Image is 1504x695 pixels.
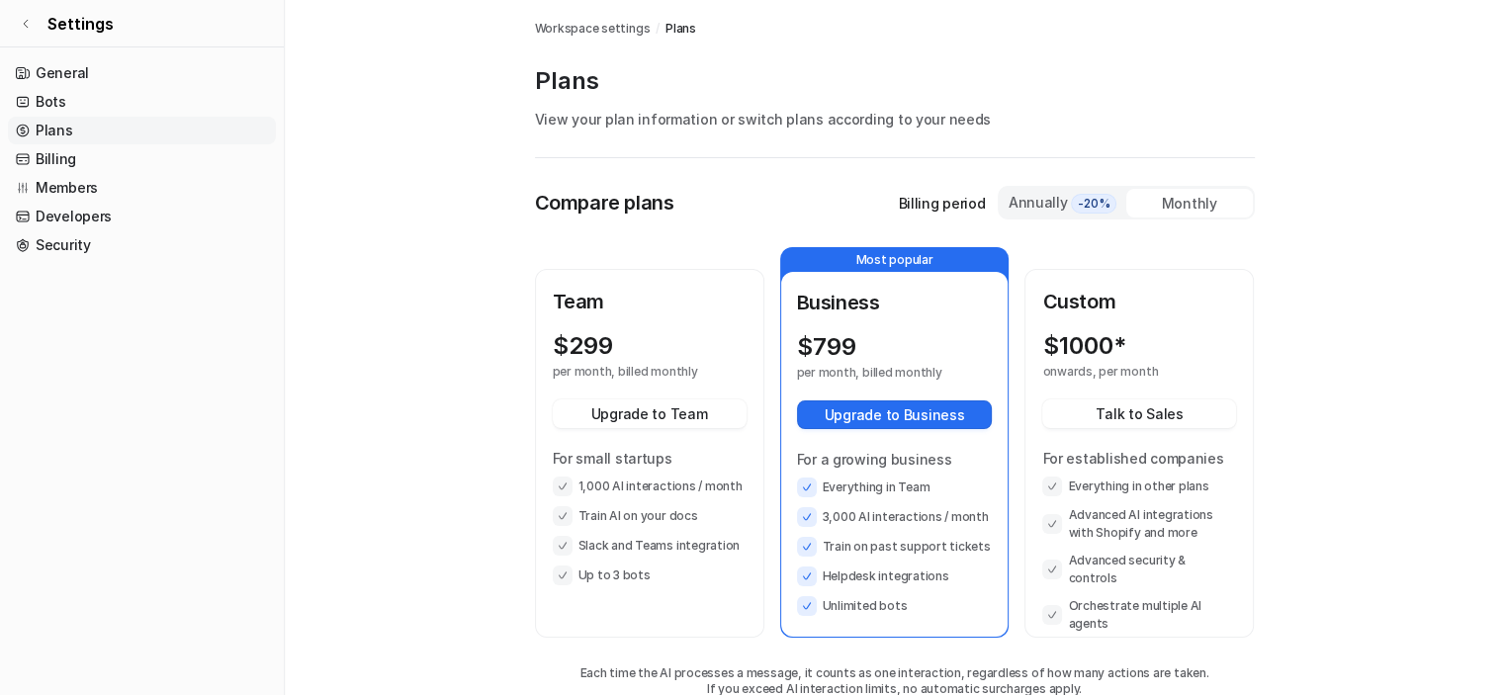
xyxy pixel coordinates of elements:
p: per month, billed monthly [553,364,711,380]
li: Unlimited bots [797,596,993,616]
a: Security [8,231,276,259]
p: Compare plans [535,188,674,217]
li: Up to 3 bots [553,565,747,585]
span: Settings [47,12,114,36]
p: For a growing business [797,449,993,470]
li: Everything in other plans [1042,477,1236,496]
p: Team [553,287,747,316]
li: Train AI on your docs [553,506,747,526]
p: Custom [1042,287,1236,316]
p: Business [797,288,993,317]
p: Plans [535,65,1255,97]
a: Workspace settings [535,20,651,38]
a: Members [8,174,276,202]
a: Developers [8,203,276,230]
li: Orchestrate multiple AI agents [1042,597,1236,633]
a: Bots [8,88,276,116]
button: Upgrade to Business [797,400,993,429]
li: Helpdesk integrations [797,566,993,586]
button: Talk to Sales [1042,399,1236,428]
p: Most popular [781,248,1009,272]
p: Billing period [898,193,985,214]
div: Annually [1008,192,1118,214]
a: General [8,59,276,87]
p: For small startups [553,448,747,469]
p: $ 1000* [1042,332,1125,360]
p: onwards, per month [1042,364,1200,380]
span: / [656,20,660,38]
li: 1,000 AI interactions / month [553,477,747,496]
p: For established companies [1042,448,1236,469]
li: Everything in Team [797,478,993,497]
li: Train on past support tickets [797,537,993,557]
a: Plans [8,117,276,144]
li: 3,000 AI interactions / month [797,507,993,527]
li: Slack and Teams integration [553,536,747,556]
p: View your plan information or switch plans according to your needs [535,109,1255,130]
p: $ 799 [797,333,856,361]
p: Each time the AI processes a message, it counts as one interaction, regardless of how many action... [535,665,1255,681]
li: Advanced AI integrations with Shopify and more [1042,506,1236,542]
a: Plans [665,20,696,38]
span: -20% [1071,194,1116,214]
button: Upgrade to Team [553,399,747,428]
a: Billing [8,145,276,173]
p: per month, billed monthly [797,365,957,381]
li: Advanced security & controls [1042,552,1236,587]
p: $ 299 [553,332,613,360]
div: Monthly [1126,189,1253,217]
